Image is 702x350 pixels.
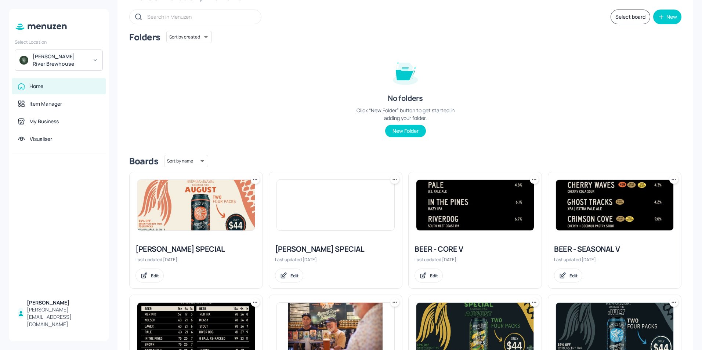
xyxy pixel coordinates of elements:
[135,256,257,263] div: Last updated [DATE].
[556,180,673,230] img: 2025-09-28-1759061714419yet36lxf1k.jpeg
[166,30,212,44] div: Sort by created
[27,299,100,306] div: [PERSON_NAME]
[350,106,460,122] div: Click “New Folder” button to get started in adding your folder.
[129,155,158,167] div: Boards
[415,256,536,263] div: Last updated [DATE].
[29,83,43,90] div: Home
[430,273,438,279] div: Edit
[30,135,52,143] div: Visualiser
[416,180,534,230] img: 2025-09-18-175817119311724tzkil7yr4.jpeg
[387,54,424,90] img: folder-empty
[275,256,396,263] div: Last updated [DATE].
[137,180,255,230] img: 2025-07-31-17539335133699c1ts37pri5.jpeg
[415,244,536,254] div: BEER - CORE V
[135,244,257,254] div: [PERSON_NAME] SPECIAL
[147,11,254,22] input: Search in Menuzen
[385,125,426,137] button: New Folder
[19,56,28,65] img: avatar
[388,93,423,103] div: No folders
[290,273,298,279] div: Edit
[151,273,159,279] div: Edit
[554,244,675,254] div: BEER - SEASONAL V
[653,10,681,24] button: New
[15,39,103,45] div: Select Location
[33,53,88,68] div: [PERSON_NAME] River Brewhouse
[27,306,100,328] div: [PERSON_NAME][EMAIL_ADDRESS][DOMAIN_NAME]
[277,180,394,230] img: 2025-07-31-1753932503330mb52hyb8kid.jpeg
[569,273,578,279] div: Edit
[129,31,160,43] div: Folders
[275,244,396,254] div: [PERSON_NAME] SPECIAL
[164,154,208,168] div: Sort by name
[29,118,59,125] div: My Business
[666,14,677,19] div: New
[554,256,675,263] div: Last updated [DATE].
[611,10,650,24] button: Select board
[29,100,62,107] div: Item Manager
